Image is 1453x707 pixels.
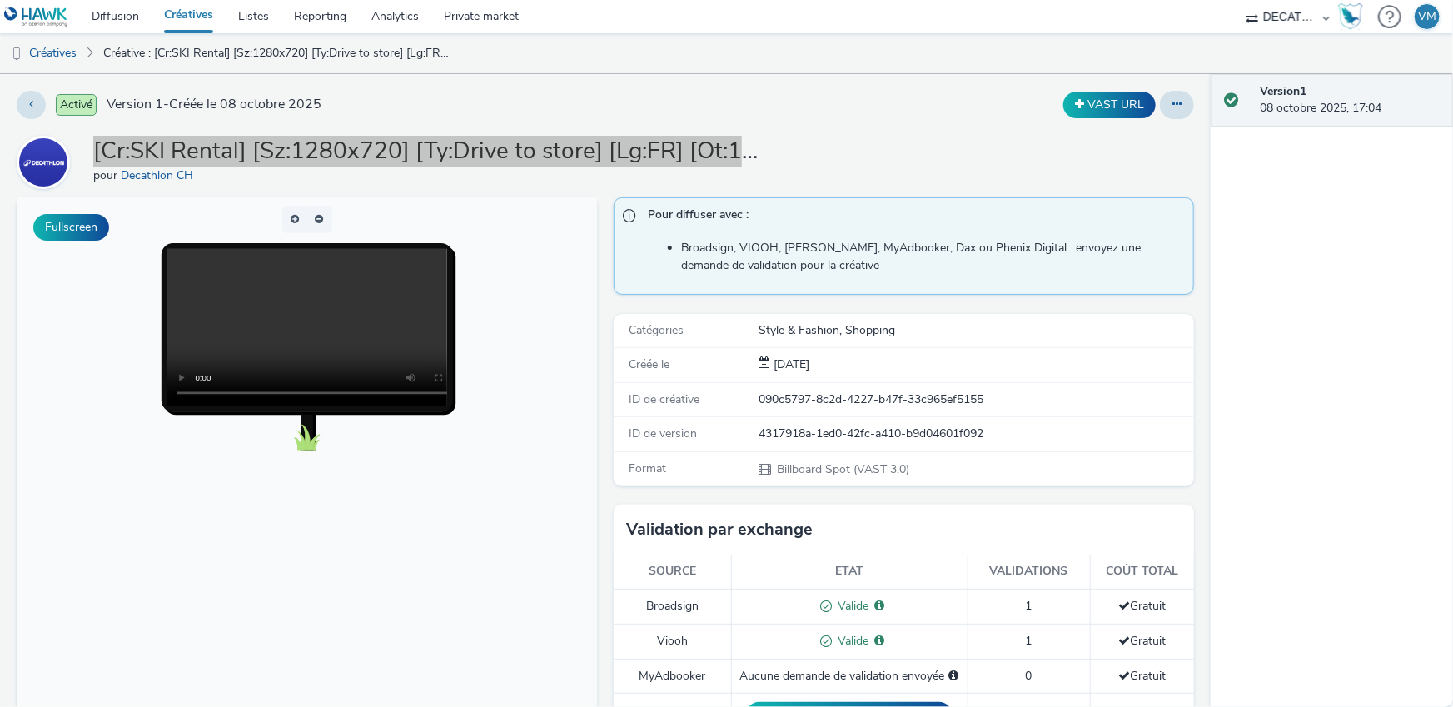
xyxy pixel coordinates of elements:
[95,33,458,73] a: Créative : [Cr:SKI Rental] [Sz:1280x720] [Ty:Drive to store] [Lg:FR] [Ot:10s]
[629,356,669,372] span: Créée le
[1260,83,1440,117] div: 08 octobre 2025, 17:04
[8,46,25,62] img: dooh
[770,356,809,372] span: [DATE]
[775,461,909,477] span: Billboard Spot (VAST 3.0)
[681,240,1185,274] li: Broadsign, VIOOH, [PERSON_NAME], MyAdbooker, Dax ou Phenix Digital : envoyez une demande de valid...
[93,167,121,183] span: pour
[968,555,1090,589] th: Validations
[107,95,321,114] span: Version 1 - Créée le 08 octobre 2025
[832,598,868,614] span: Valide
[1026,598,1033,614] span: 1
[19,138,67,187] img: Decathlon CH
[949,668,959,685] div: Sélectionnez un deal ci-dessous et cliquez sur Envoyer pour envoyer une demande de validation à M...
[1119,598,1167,614] span: Gratuit
[1338,3,1363,30] img: Hawk Academy
[731,555,968,589] th: Etat
[1119,633,1167,649] span: Gratuit
[1338,3,1370,30] a: Hawk Academy
[1063,92,1156,118] button: VAST URL
[740,668,959,685] div: Aucune demande de validation envoyée
[629,461,666,476] span: Format
[770,356,809,373] div: Création 08 octobre 2025, 17:04
[121,167,200,183] a: Decathlon CH
[33,214,109,241] button: Fullscreen
[614,659,731,693] td: MyAdbooker
[614,624,731,659] td: Viooh
[648,207,1177,228] span: Pour diffuser avec :
[1260,83,1306,99] strong: Version 1
[4,7,68,27] img: undefined Logo
[1026,668,1033,684] span: 0
[1026,633,1033,649] span: 1
[1119,668,1167,684] span: Gratuit
[759,322,1192,339] div: Style & Fashion, Shopping
[1091,555,1195,589] th: Coût total
[759,391,1192,408] div: 090c5797-8c2d-4227-b47f-33c965ef5155
[93,136,759,167] h1: [Cr:SKI Rental] [Sz:1280x720] [Ty:Drive to store] [Lg:FR] [Ot:10s]
[629,322,684,338] span: Catégories
[1059,92,1160,118] div: Dupliquer la créative en un VAST URL
[614,555,731,589] th: Source
[56,94,97,116] span: Activé
[1418,4,1436,29] div: VM
[629,426,697,441] span: ID de version
[614,589,731,624] td: Broadsign
[759,426,1192,442] div: 4317918a-1ed0-42fc-a410-b9d04601f092
[626,517,813,542] h3: Validation par exchange
[17,154,77,170] a: Decathlon CH
[832,633,868,649] span: Valide
[629,391,699,407] span: ID de créative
